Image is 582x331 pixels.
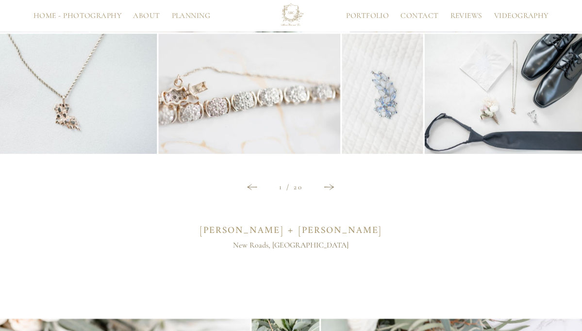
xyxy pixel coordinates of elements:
[488,12,554,19] a: Videography
[294,182,303,191] span: 20
[278,2,304,29] img: AlesiaKim and Co.
[445,12,488,19] a: Reviews
[286,182,290,191] span: /
[395,12,444,19] a: Contact
[122,238,460,252] p: New Roads, [GEOGRAPHIC_DATA]
[166,12,216,19] a: Planning
[127,12,166,19] a: About
[279,182,283,191] span: 1
[28,12,127,19] a: Home - Photography
[340,12,395,19] a: Portfolio
[122,223,460,238] h3: [PERSON_NAME] + [PERSON_NAME]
